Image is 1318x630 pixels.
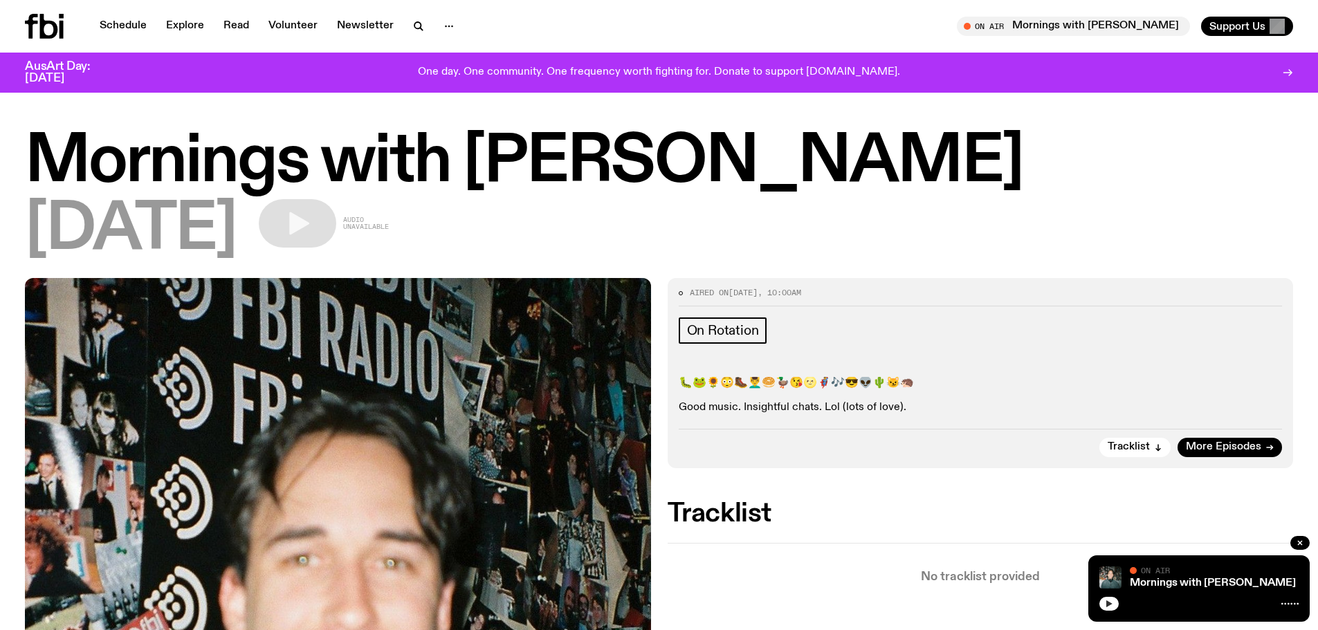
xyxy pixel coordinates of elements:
p: Good music. Insightful chats. Lol (lots of love). [679,401,1283,414]
p: No tracklist provided [668,571,1294,583]
button: Tracklist [1099,438,1171,457]
p: 🐛🐸🌻😳🥾💆‍♂️🥯🦆😘🌝🦸🎶😎👽🌵😼🦔 [679,377,1283,390]
span: Aired on [690,287,729,298]
a: Read [215,17,257,36]
a: Newsletter [329,17,402,36]
a: Mornings with [PERSON_NAME] [1130,577,1296,589]
p: One day. One community. One frequency worth fighting for. Donate to support [DOMAIN_NAME]. [418,66,900,79]
h2: Tracklist [668,501,1294,526]
h1: Mornings with [PERSON_NAME] [25,131,1293,194]
a: Schedule [91,17,155,36]
a: Explore [158,17,212,36]
a: On Rotation [679,317,767,344]
button: On AirMornings with [PERSON_NAME] [957,17,1190,36]
a: Volunteer [260,17,326,36]
span: Support Us [1209,20,1265,33]
span: [DATE] [729,287,758,298]
span: On Air [1141,566,1170,575]
span: Audio unavailable [343,216,389,230]
span: More Episodes [1186,442,1261,452]
span: On Rotation [687,323,759,338]
span: [DATE] [25,199,237,261]
h3: AusArt Day: [DATE] [25,61,113,84]
span: , 10:00am [758,287,801,298]
img: Radio presenter Ben Hansen sits in front of a wall of photos and an fbi radio sign. Film photo. B... [1099,566,1122,589]
a: More Episodes [1178,438,1282,457]
button: Support Us [1201,17,1293,36]
span: Tracklist [1108,442,1150,452]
